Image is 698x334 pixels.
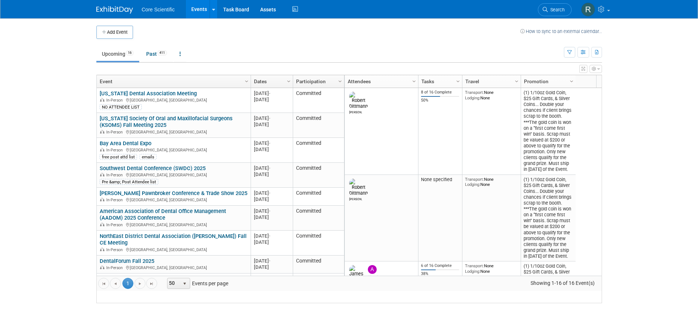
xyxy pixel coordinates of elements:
[293,231,344,256] td: Committed
[269,115,270,121] span: -
[158,278,236,289] span: Events per page
[524,278,601,288] span: Showing 1-16 of 16 Event(s)
[568,75,576,86] a: Column Settings
[548,7,565,12] span: Search
[465,95,480,100] span: Lodging:
[569,78,575,84] span: Column Settings
[349,265,363,283] img: James Belshe
[106,247,125,252] span: In-Person
[254,190,289,196] div: [DATE]
[100,233,247,246] a: NorthEast District Dental Association ([PERSON_NAME]) Fall CE Meeting
[140,154,156,160] div: emails
[100,147,247,153] div: [GEOGRAPHIC_DATA], [GEOGRAPHIC_DATA]
[349,196,362,201] div: Robert Dittmann
[421,98,459,103] div: 50%
[100,265,104,269] img: In-Person Event
[254,196,289,202] div: [DATE]
[254,264,289,270] div: [DATE]
[100,247,104,251] img: In-Person Event
[254,208,289,214] div: [DATE]
[100,97,247,103] div: [GEOGRAPHIC_DATA], [GEOGRAPHIC_DATA]
[254,140,289,146] div: [DATE]
[293,138,344,163] td: Committed
[296,75,339,88] a: Participation
[520,29,602,34] a: How to sync to an external calendar...
[100,104,142,110] div: NO ATTENDEE LIST
[293,256,344,274] td: Committed
[100,258,154,264] a: DentalForum Fall 2025
[100,130,104,133] img: In-Person Event
[122,278,133,289] span: 1
[100,173,104,176] img: In-Person Event
[514,78,520,84] span: Column Settings
[106,198,125,202] span: In-Person
[244,78,250,84] span: Column Settings
[421,90,459,95] div: 8 of 16 Complete
[112,281,118,287] span: Go to the previous page
[100,148,104,151] img: In-Person Event
[269,233,270,239] span: -
[581,3,595,16] img: Rachel Wolff
[465,263,484,268] span: Transport:
[269,165,270,171] span: -
[465,75,516,88] a: Travel
[254,146,289,153] div: [DATE]
[243,75,251,86] a: Column Settings
[293,88,344,113] td: Committed
[293,206,344,231] td: Committed
[137,281,143,287] span: Go to the next page
[521,175,576,262] td: (1) 1/10oz Gold Coin, $25 Gift Cards, & Silver Coins... Double your chances if client brings scra...
[100,172,247,178] div: [GEOGRAPHIC_DATA], [GEOGRAPHIC_DATA]
[254,214,289,220] div: [DATE]
[254,121,289,128] div: [DATE]
[366,274,378,279] div: Abbigail Belshe
[421,75,457,88] a: Tasks
[254,171,289,177] div: [DATE]
[293,163,344,188] td: Committed
[455,78,461,84] span: Column Settings
[100,190,247,197] a: [PERSON_NAME] Pawnbroker Conference & Trade Show 2025
[349,109,362,114] div: Robert Dittmann
[337,78,343,84] span: Column Settings
[100,129,247,135] div: [GEOGRAPHIC_DATA], [GEOGRAPHIC_DATA]
[100,223,104,226] img: In-Person Event
[96,6,133,14] img: ExhibitDay
[293,274,344,291] td: Committed
[421,271,459,276] div: 38%
[146,278,157,289] a: Go to the last page
[269,190,270,196] span: -
[465,269,480,274] span: Lodging:
[126,50,134,56] span: 16
[254,233,289,239] div: [DATE]
[269,258,270,264] span: -
[254,90,289,96] div: [DATE]
[254,239,289,245] div: [DATE]
[254,165,289,171] div: [DATE]
[254,115,289,121] div: [DATE]
[465,90,484,95] span: Transport:
[293,188,344,206] td: Committed
[269,208,270,214] span: -
[411,78,417,84] span: Column Settings
[149,281,155,287] span: Go to the last page
[269,140,270,146] span: -
[286,78,292,84] span: Column Settings
[96,47,139,61] a: Upcoming16
[101,281,107,287] span: Go to the first page
[349,92,368,109] img: Robert Dittmann
[100,179,158,185] div: Pre &amp; Post Attendee list
[421,263,459,268] div: 6 of 16 Complete
[465,263,518,274] div: None None
[368,265,377,274] img: Abbigail Belshe
[100,154,137,160] div: free post attd list
[96,26,133,39] button: Add Event
[421,177,459,183] div: None specified
[285,75,293,86] a: Column Settings
[269,91,270,96] span: -
[513,75,521,86] a: Column Settings
[98,278,109,289] a: Go to the first page
[100,208,226,221] a: American Association of Dental Office Management (AADOM) 2025 Conference
[465,90,518,100] div: None None
[182,281,188,287] span: select
[349,179,368,196] img: Robert Dittmann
